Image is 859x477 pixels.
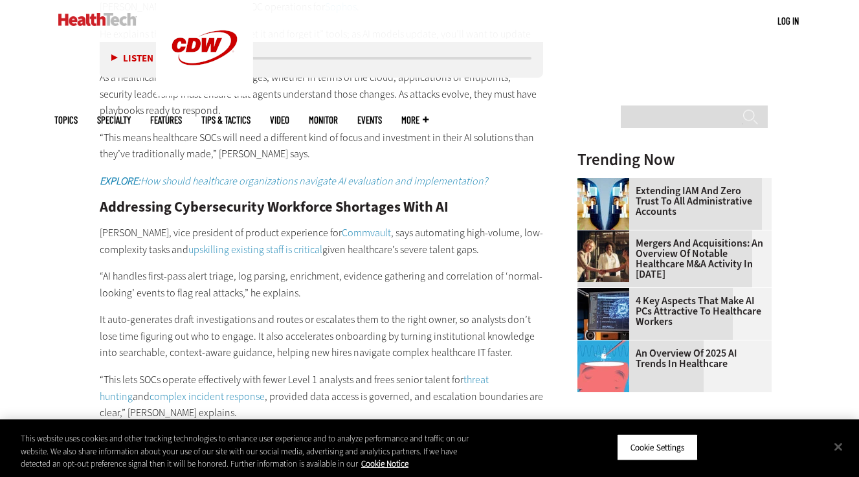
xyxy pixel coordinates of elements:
[577,178,629,230] img: abstract image of woman with pixelated face
[361,458,408,469] a: More information about your privacy
[270,115,289,125] a: Video
[577,151,772,168] h3: Trending Now
[100,268,544,301] p: “AI handles first-pass alert triage, log parsing, enrichment, evidence gathering and correlation ...
[100,174,487,188] em: How should healthcare organizations navigate AI evaluation and implementation?
[188,243,322,256] a: upskilling existing staff is critical
[100,225,544,258] p: [PERSON_NAME], vice president of product experience for , says automating high-volume, low-comple...
[577,288,636,298] a: Desktop monitor with brain AI concept
[156,85,253,99] a: CDW
[100,129,544,162] p: “This means healthcare SOCs will need a different kind of focus and investment in their AI soluti...
[577,230,629,282] img: business leaders shake hands in conference room
[577,178,636,188] a: abstract image of woman with pixelated face
[577,238,764,280] a: Mergers and Acquisitions: An Overview of Notable Healthcare M&A Activity in [DATE]
[97,115,131,125] span: Specialty
[577,186,764,217] a: Extending IAM and Zero Trust to All Administrative Accounts
[100,174,140,188] strong: EXPLORE:
[100,373,489,403] a: threat hunting
[777,15,799,27] a: Log in
[150,390,265,403] a: complex incident response
[201,115,251,125] a: Tips & Tactics
[100,174,487,188] a: EXPLORE:How should healthcare organizations navigate AI evaluation and implementation?
[58,13,137,26] img: Home
[777,14,799,28] div: User menu
[577,340,629,392] img: illustration of computer chip being put inside head with waves
[100,311,544,361] p: It auto-generates draft investigations and routes or escalates them to the right owner, so analys...
[150,115,182,125] a: Features
[617,434,698,461] button: Cookie Settings
[342,226,391,239] a: Commvault
[100,200,544,214] h2: Addressing Cybersecurity Workforce Shortages With AI
[21,432,473,471] div: This website uses cookies and other tracking technologies to enhance user experience and to analy...
[577,348,764,369] a: An Overview of 2025 AI Trends in Healthcare
[309,115,338,125] a: MonITor
[577,230,636,241] a: business leaders shake hands in conference room
[357,115,382,125] a: Events
[577,296,764,327] a: 4 Key Aspects That Make AI PCs Attractive to Healthcare Workers
[577,288,629,340] img: Desktop monitor with brain AI concept
[401,115,429,125] span: More
[824,432,853,461] button: Close
[54,115,78,125] span: Topics
[577,340,636,351] a: illustration of computer chip being put inside head with waves
[100,372,544,421] p: “This lets SOCs operate effectively with fewer Level 1 analysts and frees senior talent for and ,...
